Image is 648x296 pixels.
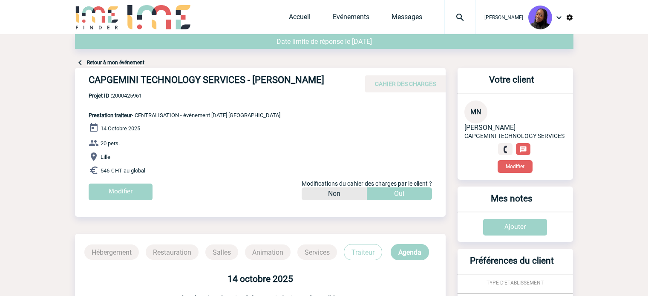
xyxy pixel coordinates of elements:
[89,92,280,99] span: 2000425961
[498,160,533,173] button: Modifier
[101,154,110,160] span: Lille
[89,184,153,200] input: Modifier
[205,244,238,260] p: Salles
[519,146,527,153] img: chat-24-px-w.png
[328,187,340,200] p: Non
[297,244,337,260] p: Services
[333,13,369,25] a: Evénements
[228,274,293,284] b: 14 octobre 2025
[87,60,144,66] a: Retour à mon événement
[344,244,382,260] p: Traiteur
[245,244,291,260] p: Animation
[487,280,544,286] span: TYPE D'ETABLISSEMENT
[146,244,199,260] p: Restauration
[528,6,552,29] img: 131349-0.png
[461,256,563,274] h3: Préférences du client
[101,125,140,132] span: 14 Octobre 2025
[392,13,422,25] a: Messages
[89,75,344,89] h4: CAPGEMINI TECHNOLOGY SERVICES - [PERSON_NAME]
[461,193,563,212] h3: Mes notes
[394,187,404,200] p: Oui
[375,80,436,87] span: CAHIER DES CHARGES
[501,146,509,153] img: fixe.png
[483,219,547,236] input: Ajouter
[101,140,120,147] span: 20 pers.
[302,180,432,187] span: Modifications du cahier des charges par le client ?
[484,14,523,20] span: [PERSON_NAME]
[464,124,516,132] span: [PERSON_NAME]
[89,112,280,118] span: - CENTRALISATION - évènement [DATE] [GEOGRAPHIC_DATA]
[89,92,112,99] b: Projet ID :
[289,13,311,25] a: Accueil
[391,244,429,260] p: Agenda
[84,244,139,260] p: Hébergement
[464,132,564,139] span: CAPGEMINI TECHNOLOGY SERVICES
[89,112,132,118] span: Prestation traiteur
[461,75,563,93] h3: Votre client
[75,5,119,29] img: IME-Finder
[276,37,372,46] span: Date limite de réponse le [DATE]
[101,167,145,174] span: 546 € HT au global
[470,108,481,116] span: MN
